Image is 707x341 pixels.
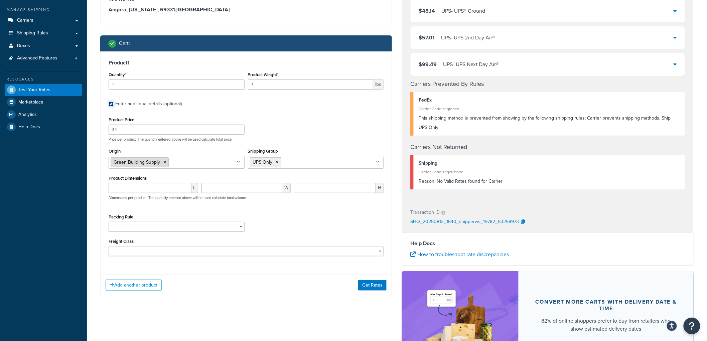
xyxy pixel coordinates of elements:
[684,318,700,334] button: Open Resource Center
[373,79,384,90] span: lbs
[419,178,435,185] span: Reason:
[109,149,121,154] label: Origin
[114,159,160,166] span: Green Building Supply
[443,60,499,69] div: UPS - UPS Next Day Air®
[441,33,495,42] div: UPS - UPS 2nd Day Air®
[253,159,273,166] span: UPS Only
[109,117,134,122] label: Product Price
[419,96,680,105] div: FedEx
[376,183,384,193] span: H
[248,149,278,154] label: Shipping Group
[109,239,134,244] label: Freight Class
[17,43,30,49] span: Boxes
[441,6,485,16] div: UPS - UPS® Ground
[107,195,247,200] p: Dimensions per product. The quantity entered above will be used calculate total volume.
[248,72,279,77] label: Product Weight*
[191,183,198,193] span: L
[17,55,57,61] span: Advanced Features
[410,208,440,217] p: Transaction ID
[115,99,182,109] div: Enter additional details (optional)
[109,79,245,90] input: 0.0
[358,280,387,291] button: Get Rates
[109,72,126,77] label: Quantity*
[5,27,82,39] a: Shipping Rules
[410,250,509,258] a: How to troubleshoot rate discrepancies
[5,96,82,108] a: Marketplace
[18,112,37,118] span: Analytics
[109,176,147,181] label: Product Dimensions
[109,214,133,219] label: Packing Rule
[5,7,82,13] div: Manage Shipping
[248,79,374,90] input: 0.00
[109,102,114,107] input: Enter additional details (optional)
[5,52,82,64] a: Advanced Features4
[119,40,130,46] h2: Cart :
[410,239,685,247] h4: Help Docs
[109,59,384,66] h3: Product 1
[5,121,82,133] a: Help Docs
[419,7,435,15] span: $48.14
[5,109,82,121] a: Analytics
[5,40,82,52] a: Boxes
[410,143,685,152] h4: Carriers Not Returned
[75,55,78,61] span: 4
[535,299,678,312] div: Convert more carts with delivery date & time
[419,60,437,68] span: $99.49
[419,167,680,177] div: Carrier Code: shqcustom5
[419,34,435,41] span: $57.01
[282,183,291,193] span: W
[5,52,82,64] li: Advanced Features
[419,177,680,186] div: No Valid Rates found for Carrier
[18,87,50,93] span: Test Your Rates
[419,159,680,168] div: Shipping
[410,217,519,227] p: SHQ_20250813_1640_shipperws_19782_53258973
[419,104,680,114] div: Carrier Code: shqfedex
[5,14,82,27] a: Carriers
[18,124,40,130] span: Help Docs
[410,79,685,89] h4: Carriers Prevented By Rules
[17,30,48,36] span: Shipping Rules
[107,137,385,142] p: Price per product. The quantity entered above will be used calculate total price.
[17,18,33,23] span: Carriers
[109,6,384,13] h3: Angora, [US_STATE], 69331 , [GEOGRAPHIC_DATA]
[18,100,43,105] span: Marketplace
[419,115,671,131] span: This shipping method is prevented from showing by the following shipping rules: Carrier prevents ...
[5,76,82,82] div: Resources
[5,84,82,96] a: Test Your Rates
[106,280,162,291] button: Add another product
[535,317,678,333] div: 82% of online shoppers prefer to buy from retailers who show estimated delivery dates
